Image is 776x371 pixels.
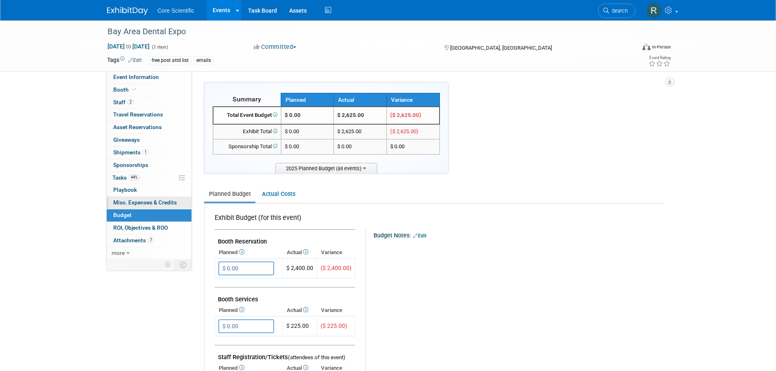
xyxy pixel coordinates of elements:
[129,174,140,180] span: 44%
[215,345,355,363] td: Staff Registration/Tickets
[233,95,261,103] span: Summary
[107,235,191,247] a: Attachments7
[317,305,355,316] th: Variance
[113,111,163,118] span: Travel Reservations
[609,8,628,14] span: Search
[215,230,355,247] td: Booth Reservation
[387,93,440,107] th: Variance
[286,265,313,271] span: $ 2,400.00
[283,316,317,336] td: $ 225.00
[107,109,191,121] a: Travel Reservations
[281,93,334,107] th: Planned
[113,86,138,93] span: Booth
[413,233,426,239] a: Edit
[204,187,255,202] a: Planned Budget
[113,99,134,105] span: Staff
[321,265,352,271] span: ($ 2,400.00)
[215,305,283,316] th: Planned
[283,247,317,258] th: Actual
[215,247,283,258] th: Planned
[587,42,671,55] div: Event Format
[257,187,300,202] a: Actual Costs
[161,259,175,270] td: Personalize Event Tab Strip
[107,97,191,109] a: Staff2
[128,57,142,63] a: Edit
[285,112,301,118] span: $ 0.00
[652,44,671,50] div: In-Person
[107,43,150,50] span: [DATE] [DATE]
[107,222,191,234] a: ROI, Objectives & ROO
[143,149,149,155] span: 1
[151,44,168,50] span: (2 days)
[107,147,191,159] a: Shipments1
[113,149,149,156] span: Shipments
[334,124,387,139] td: $ 2,625.00
[107,121,191,134] a: Asset Reservations
[107,184,191,196] a: Playbook
[334,93,387,107] th: Actual
[321,323,347,329] span: ($ 225.00)
[107,172,191,184] a: Tasks44%
[113,199,177,206] span: Misc. Expenses & Credits
[158,7,194,14] span: Core Scientific
[598,4,635,18] a: Search
[128,99,134,105] span: 2
[113,187,137,193] span: Playbook
[334,139,387,154] td: $ 0.00
[132,87,136,92] i: Booth reservation complete
[450,45,552,51] span: [GEOGRAPHIC_DATA], [GEOGRAPHIC_DATA]
[334,107,387,124] td: $ 2,625.00
[107,84,191,96] a: Booth
[374,229,662,240] div: Budget Notes:
[113,124,162,130] span: Asset Reservations
[390,112,421,118] span: ($ 2,625.00)
[113,74,159,80] span: Event Information
[113,237,154,244] span: Attachments
[175,259,191,270] td: Toggle Event Tabs
[251,43,299,51] button: Committed
[642,44,651,50] img: Format-Inperson.png
[215,213,352,227] div: Exhibit Budget (for this event)
[107,197,191,209] a: Misc. Expenses & Credits
[107,247,191,259] a: more
[275,163,377,173] span: 2025 Planned Budget (all events)
[107,209,191,222] a: Budget
[317,247,355,258] th: Variance
[217,112,277,119] div: Total Event Budget
[285,128,299,134] span: $ 0.00
[113,224,168,231] span: ROI, Objectives & ROO
[648,56,670,60] div: Event Rating
[113,212,132,218] span: Budget
[107,7,148,15] img: ExhibitDay
[390,128,418,134] span: ($ 2,625.00)
[194,56,213,65] div: emails
[112,174,140,181] span: Tasks
[113,162,148,168] span: Sponsorships
[107,134,191,146] a: Giveaways
[285,143,299,149] span: $ 0.00
[283,305,317,316] th: Actual
[125,43,132,50] span: to
[217,128,277,136] div: Exhibit Total
[107,56,142,65] td: Tags
[217,143,277,151] div: Sponsorship Total
[107,71,191,83] a: Event Information
[646,3,662,18] img: Rachel Wolff
[105,24,623,39] div: Bay Area Dental Expo
[148,237,154,243] span: 7
[215,288,355,305] td: Booth Services
[288,354,345,360] span: (attendees of this event)
[113,136,140,143] span: Giveaways
[149,56,191,65] div: free post attd list
[390,143,404,149] span: $ 0.00
[107,159,191,171] a: Sponsorships
[112,250,125,256] span: more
